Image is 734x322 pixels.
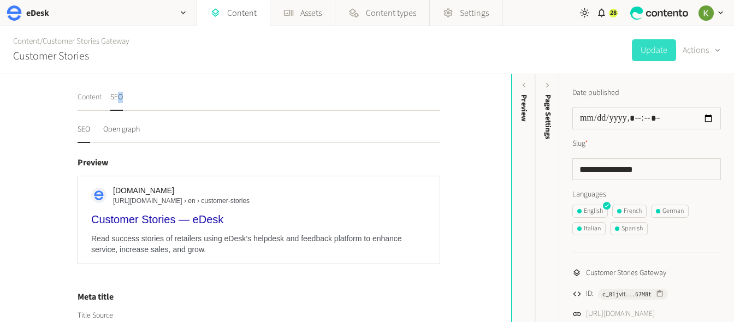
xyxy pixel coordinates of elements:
button: Update [632,39,676,61]
span: Settings [460,7,489,20]
div: Italian [577,224,601,234]
button: Italian [572,222,606,235]
button: SEO [110,92,123,111]
span: Content types [366,7,416,20]
button: SEO [78,124,90,143]
div: Customer Stories — eDesk [91,212,427,226]
button: c_01jvH...67M8t [598,289,668,300]
span: / [40,35,43,47]
div: French [617,206,642,216]
span: [URL][DOMAIN_NAME] › en › customer-stories [113,196,250,206]
h2: Customer Stories [13,48,89,64]
span: ID: [586,288,594,300]
img: apple-touch-icon.png [94,190,104,200]
a: Customer Stories Gateway [43,35,129,47]
span: 28 [610,8,617,18]
label: Slug [572,138,588,150]
button: Spanish [610,222,648,235]
div: Spanish [615,224,643,234]
button: German [651,205,689,218]
div: Preview [518,94,530,122]
a: [DOMAIN_NAME][URL][DOMAIN_NAME] › en › customer-storiesCustomer Stories — eDesk [91,185,427,226]
button: Actions [683,39,721,61]
label: Languages [572,189,721,200]
span: Page Settings [542,94,554,139]
h2: eDesk [26,7,49,20]
h4: Preview [78,156,440,169]
span: [DOMAIN_NAME] [113,185,250,196]
span: Customer Stories Gateway [586,267,666,279]
div: Read success stories of retailers using eDesk’s helpdesk and feedback platform to enhance service... [91,233,427,255]
img: eDesk [7,5,22,21]
div: German [656,206,684,216]
button: English [572,205,608,218]
h4: Meta title [78,290,440,303]
button: French [612,205,647,218]
button: Content [78,92,102,111]
label: Date published [572,87,619,99]
button: Open graph [103,124,140,143]
a: Content [13,35,40,47]
span: c_01jvH...67M8t [602,289,652,299]
img: Keelin Terry [699,5,714,21]
label: Title Source [78,310,113,321]
div: English [577,206,603,216]
a: [URL][DOMAIN_NAME] [586,308,655,320]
